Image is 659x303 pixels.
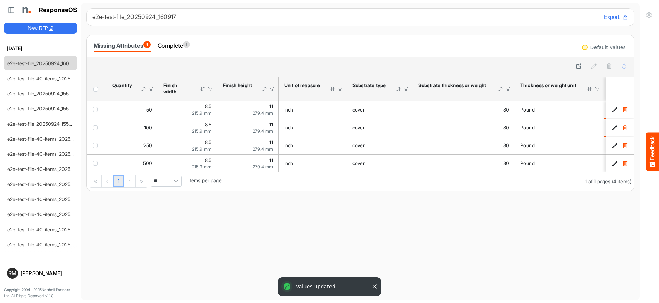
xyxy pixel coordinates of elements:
[352,125,365,130] span: cover
[413,101,515,119] td: 80 is template cell Column Header httpsnorthellcomontologiesmapping-rulesmaterialhasmaterialthick...
[520,82,578,89] div: Thickness or weight unit
[87,101,107,119] td: checkbox
[253,164,273,170] span: 279.4 mm
[269,86,275,92] div: Filter Icon
[611,160,618,167] button: Edit
[158,101,217,119] td: 8.5 is template cell Column Header httpsnorthellcomontologiesmapping-rulesmeasurementhasfinishsiz...
[284,125,293,130] span: Inch
[269,157,273,163] span: 11
[606,137,635,154] td: c29cfb85-e881-4843-a075-cd08d52725bd is template cell Column Header
[205,103,211,109] span: 8.5
[192,164,211,170] span: 215.9 mm
[253,146,273,152] span: 279.4 mm
[107,101,158,119] td: 50 is template cell Column Header httpsnorthellcomontologiesmapping-rulesorderhasquantity
[515,137,604,154] td: Pound is template cell Column Header httpsnorthellcomontologiesmapping-rulesmaterialhasmaterialth...
[284,142,293,148] span: Inch
[94,41,151,50] div: Missing Attributes
[337,86,343,92] div: Filter Icon
[279,101,347,119] td: Inch is template cell Column Header httpsnorthellcomontologiesmapping-rulesmeasurementhasunitofme...
[611,124,618,131] button: Edit
[594,86,600,92] div: Filter Icon
[585,178,610,184] span: 1 of 1 pages
[520,107,535,113] span: Pound
[148,86,154,92] div: Filter Icon
[223,82,252,89] div: Finish height
[622,142,628,149] button: Delete
[158,154,217,172] td: 8.5 is template cell Column Header httpsnorthellcomontologiesmapping-rulesmeasurementhasfinishsiz...
[183,41,190,48] span: 1
[503,160,509,166] span: 80
[7,211,100,217] a: e2e-test-file-40-items_20250924_133443
[413,137,515,154] td: 80 is template cell Column Header httpsnorthellcomontologiesmapping-rulesmaterialhasmaterialthick...
[143,160,152,166] span: 500
[21,271,74,276] div: [PERSON_NAME]
[7,60,76,66] a: e2e-test-file_20250924_160917
[124,175,136,187] div: Go to next page
[279,137,347,154] td: Inch is template cell Column Header httpsnorthellcomontologiesmapping-rulesmeasurementhasunitofme...
[102,175,113,187] div: Go to previous page
[403,86,409,92] div: Filter Icon
[217,137,279,154] td: 11 is template cell Column Header httpsnorthellcomontologiesmapping-rulesmeasurementhasfinishsize...
[612,178,631,184] span: (4 items)
[39,7,78,14] h1: ResponseOS
[503,142,509,148] span: 80
[8,270,16,276] span: RM
[107,137,158,154] td: 250 is template cell Column Header httpsnorthellcomontologiesmapping-rulesorderhasquantity
[112,82,131,89] div: Quantity
[7,91,76,96] a: e2e-test-file_20250924_155915
[7,226,100,232] a: e2e-test-file-40-items_20250924_132534
[158,119,217,137] td: 8.5 is template cell Column Header httpsnorthellcomontologiesmapping-rulesmeasurementhasfinishsiz...
[604,13,628,22] button: Export
[352,107,365,113] span: cover
[352,160,365,166] span: cover
[371,283,378,290] button: Close
[7,181,99,187] a: e2e-test-file-40-items_20250924_152927
[207,86,213,92] div: Filter Icon
[503,107,509,113] span: 80
[4,45,77,52] h6: [DATE]
[7,136,100,142] a: e2e-test-file-40-items_20250924_155342
[205,157,211,163] span: 8.5
[284,160,293,166] span: Inch
[622,124,628,131] button: Delete
[113,175,124,188] a: Page 1 of 1 Pages
[90,175,102,187] div: Go to first page
[7,106,78,112] a: e2e-test-file_20250924_155800
[146,107,152,113] span: 50
[279,279,380,295] div: Values updated
[279,154,347,172] td: Inch is template cell Column Header httpsnorthellcomontologiesmapping-rulesmeasurementhasunitofme...
[158,137,217,154] td: 8.5 is template cell Column Header httpsnorthellcomontologiesmapping-rulesmeasurementhasfinishsiz...
[163,82,191,95] div: Finish width
[143,41,151,48] span: 4
[87,137,107,154] td: checkbox
[347,119,413,137] td: cover is template cell Column Header httpsnorthellcomontologiesmapping-rulesmaterialhassubstratem...
[205,121,211,127] span: 8.5
[347,101,413,119] td: cover is template cell Column Header httpsnorthellcomontologiesmapping-rulesmaterialhassubstratem...
[284,82,321,89] div: Unit of measure
[7,151,101,157] a: e2e-test-file-40-items_20250924_154244
[352,82,386,89] div: Substrate type
[352,142,365,148] span: cover
[646,132,659,171] button: Feedback
[590,45,626,50] div: Default values
[622,106,628,113] button: Delete
[7,242,99,247] a: e2e-test-file-40-items_20250924_132227
[606,101,635,119] td: 83f75000-15c9-4b1e-919b-f9abce4ade4d is template cell Column Header
[92,14,599,20] h6: e2e-test-file_20250924_160917
[413,119,515,137] td: 80 is template cell Column Header httpsnorthellcomontologiesmapping-rulesmaterialhasmaterialthick...
[4,287,77,299] p: Copyright 2004 - 2025 Northell Partners Ltd. All Rights Reserved. v 1.1.0
[143,142,152,148] span: 250
[347,154,413,172] td: cover is template cell Column Header httpsnorthellcomontologiesmapping-rulesmaterialhassubstratem...
[192,146,211,152] span: 215.9 mm
[87,172,634,191] div: Pager Container
[418,82,488,89] div: Substrate thickness or weight
[136,175,147,187] div: Go to last page
[606,154,635,172] td: de1b9592-42fa-4b8e-b2ec-841ddfe296d5 is template cell Column Header
[7,196,100,202] a: e2e-test-file-40-items_20250924_134702
[7,121,78,127] a: e2e-test-file_20250924_155648
[158,41,190,50] div: Complete
[19,3,33,17] img: Northell
[269,103,273,109] span: 11
[192,128,211,134] span: 215.9 mm
[217,154,279,172] td: 11 is template cell Column Header httpsnorthellcomontologiesmapping-rulesmeasurementhasfinishsize...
